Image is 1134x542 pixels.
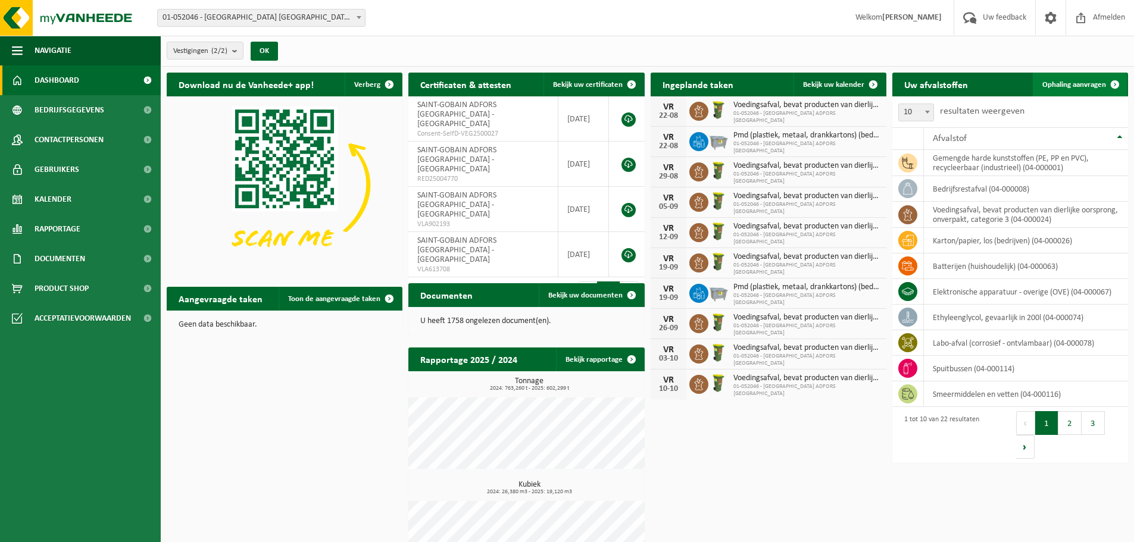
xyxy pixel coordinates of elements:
[279,287,401,311] a: Toon de aangevraagde taken
[414,386,644,391] span: 2024: 763,260 t - 2025: 602,299 t
[898,410,979,460] div: 1 tot 10 van 22 resultaten
[657,112,680,120] div: 22-08
[417,191,496,219] span: SAINT-GOBAIN ADFORS [GEOGRAPHIC_DATA] - [GEOGRAPHIC_DATA]
[924,202,1128,228] td: voedingsafval, bevat producten van dierlijke oorsprong, onverpakt, categorie 3 (04-000024)
[657,224,680,233] div: VR
[924,381,1128,407] td: smeermiddelen en vetten (04-000116)
[414,489,644,495] span: 2024: 26,380 m3 - 2025: 19,120 m3
[657,254,680,264] div: VR
[173,42,227,60] span: Vestigingen
[167,96,402,273] img: Download de VHEPlus App
[408,283,485,306] h2: Documenten
[733,292,880,306] span: 01-052046 - [GEOGRAPHIC_DATA] ADFORS [GEOGRAPHIC_DATA]
[657,294,680,302] div: 19-09
[733,201,880,215] span: 01-052046 - [GEOGRAPHIC_DATA] ADFORS [GEOGRAPHIC_DATA]
[417,146,496,174] span: SAINT-GOBAIN ADFORS [GEOGRAPHIC_DATA] - [GEOGRAPHIC_DATA]
[657,233,680,242] div: 12-09
[417,174,548,184] span: RED25004770
[657,385,680,393] div: 10-10
[251,42,278,61] button: OK
[924,228,1128,253] td: karton/papier, los (bedrijven) (04-000026)
[354,81,380,89] span: Verberg
[657,375,680,385] div: VR
[733,131,880,140] span: Pmd (plastiek, metaal, drankkartons) (bedrijven)
[733,383,880,397] span: 01-052046 - [GEOGRAPHIC_DATA] ADFORS [GEOGRAPHIC_DATA]
[708,191,729,211] img: WB-0060-HPE-GN-50
[899,104,933,121] span: 10
[657,163,680,173] div: VR
[708,312,729,333] img: WB-0060-HPE-GN-50
[167,73,326,96] h2: Download nu de Vanheede+ app!
[408,73,523,96] h2: Certificaten & attesten
[733,313,880,322] span: Voedingsafval, bevat producten van dierlijke oorsprong, onverpakt, categorie 3
[157,9,365,27] span: 01-052046 - SAINT-GOBAIN ADFORS BELGIUM - BUGGENHOUT
[35,125,104,155] span: Contactpersonen
[35,244,85,274] span: Documenten
[35,36,71,65] span: Navigatie
[657,284,680,294] div: VR
[708,252,729,272] img: WB-0060-HPE-GN-50
[288,295,380,303] span: Toon de aangevraagde taken
[924,330,1128,356] td: labo-afval (corrosief - ontvlambaar) (04-000078)
[414,481,644,495] h3: Kubiek
[179,321,391,329] p: Geen data beschikbaar.
[733,222,880,231] span: Voedingsafval, bevat producten van dierlijke oorsprong, onverpakt, categorie 3
[553,81,623,89] span: Bekijk uw certificaten
[558,187,610,232] td: [DATE]
[1035,411,1058,435] button: 1
[417,236,496,264] span: SAINT-GOBAIN ADFORS [GEOGRAPHIC_DATA] - [GEOGRAPHIC_DATA]
[708,282,729,302] img: WB-2500-GAL-GY-01
[933,134,967,143] span: Afvalstof
[35,274,89,303] span: Product Shop
[539,283,643,307] a: Bekijk uw documenten
[1033,73,1127,96] a: Ophaling aanvragen
[1016,435,1035,459] button: Next
[733,110,880,124] span: 01-052046 - [GEOGRAPHIC_DATA] ADFORS [GEOGRAPHIC_DATA]
[420,317,632,325] p: U heeft 1758 ongelezen document(en).
[548,292,623,299] span: Bekijk uw documenten
[211,47,227,55] count: (2/2)
[924,176,1128,202] td: bedrijfsrestafval (04-000008)
[657,355,680,363] div: 03-10
[733,343,880,353] span: Voedingsafval, bevat producten van dierlijke oorsprong, onverpakt, categorie 3
[733,374,880,383] span: Voedingsafval, bevat producten van dierlijke oorsprong, onverpakt, categorie 3
[924,356,1128,381] td: spuitbussen (04-000114)
[35,184,71,214] span: Kalender
[1016,411,1035,435] button: Previous
[35,155,79,184] span: Gebruikers
[657,264,680,272] div: 19-09
[708,130,729,151] img: WB-2500-GAL-GY-01
[35,65,79,95] span: Dashboard
[414,377,644,391] h3: Tonnage
[1058,411,1082,435] button: 2
[657,324,680,333] div: 26-09
[158,10,365,26] span: 01-052046 - SAINT-GOBAIN ADFORS BELGIUM - BUGGENHOUT
[924,253,1128,279] td: batterijen (huishoudelijk) (04-000063)
[924,305,1128,330] td: ethyleenglycol, gevaarlijk in 200l (04-000074)
[940,106,1024,116] label: resultaten weergeven
[345,73,401,96] button: Verberg
[733,161,880,171] span: Voedingsafval, bevat producten van dierlijke oorsprong, onverpakt, categorie 3
[803,81,864,89] span: Bekijk uw kalender
[733,322,880,337] span: 01-052046 - [GEOGRAPHIC_DATA] ADFORS [GEOGRAPHIC_DATA]
[657,173,680,181] div: 29-08
[417,129,548,139] span: Consent-SelfD-VEG2500027
[543,73,643,96] a: Bekijk uw certificaten
[924,150,1128,176] td: gemengde harde kunststoffen (PE, PP en PVC), recycleerbaar (industrieel) (04-000001)
[733,101,880,110] span: Voedingsafval, bevat producten van dierlijke oorsprong, onverpakt, categorie 3
[733,283,880,292] span: Pmd (plastiek, metaal, drankkartons) (bedrijven)
[733,353,880,367] span: 01-052046 - [GEOGRAPHIC_DATA] ADFORS [GEOGRAPHIC_DATA]
[1082,411,1105,435] button: 3
[892,73,980,96] h2: Uw afvalstoffen
[558,142,610,187] td: [DATE]
[708,221,729,242] img: WB-0060-HPE-GN-50
[657,345,680,355] div: VR
[167,287,274,310] h2: Aangevraagde taken
[657,102,680,112] div: VR
[794,73,885,96] a: Bekijk uw kalender
[558,232,610,277] td: [DATE]
[733,192,880,201] span: Voedingsafval, bevat producten van dierlijke oorsprong, onverpakt, categorie 3
[167,42,243,59] button: Vestigingen(2/2)
[882,13,942,22] strong: [PERSON_NAME]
